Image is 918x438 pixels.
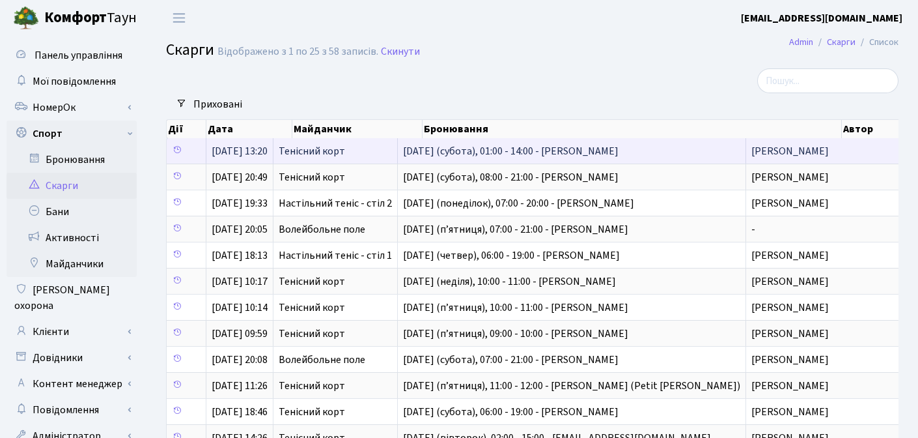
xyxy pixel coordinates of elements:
span: [DATE] (субота), 07:00 - 21:00 - [PERSON_NAME] [403,355,740,365]
a: Спорт [7,121,137,147]
span: [DATE] (п’ятниця), 07:00 - 21:00 - [PERSON_NAME] [403,224,740,235]
img: logo.png [13,5,39,31]
span: [DATE] (субота), 01:00 - 14:00 - [PERSON_NAME] [403,146,740,156]
a: Повідомлення [7,397,137,423]
span: [DATE] 13:20 [212,144,268,158]
span: [DATE] (п’ятниця), 10:00 - 11:00 - [PERSON_NAME] [403,302,740,313]
span: Настільний теніс - стіл 2 [279,198,392,209]
span: [DATE] 20:05 [212,222,268,237]
span: Тенісний корт [279,172,392,182]
a: Контент менеджер [7,371,137,397]
span: [DATE] (п’ятниця), 09:00 - 10:00 - [PERSON_NAME] [403,328,740,339]
span: Тенісний корт [279,302,392,313]
span: [DATE] (понеділок), 07:00 - 20:00 - [PERSON_NAME] [403,198,740,209]
span: [DATE] (четвер), 06:00 - 19:00 - [PERSON_NAME] [403,250,740,261]
span: Скарги [166,38,214,61]
span: [DATE] 20:08 [212,353,268,367]
a: Бани [7,199,137,225]
span: [DATE] (субота), 08:00 - 21:00 - [PERSON_NAME] [403,172,740,182]
a: Майданчики [7,251,137,277]
span: Панель управління [35,48,122,63]
a: Довідники [7,345,137,371]
span: Тенісний корт [279,146,392,156]
span: Таун [44,7,137,29]
span: Тенісний корт [279,276,392,287]
nav: breadcrumb [770,29,918,56]
button: Переключити навігацію [163,7,195,29]
a: Бронювання [7,147,137,173]
th: Майданчик [292,120,423,138]
span: [DATE] 11:26 [212,379,268,393]
th: Дата [206,120,292,138]
span: Волейбольне поле [279,355,392,365]
a: Приховані [188,93,247,115]
span: Тенісний корт [279,381,392,391]
span: [DATE] 18:13 [212,248,268,263]
span: Настільний теніс - стіл 1 [279,250,392,261]
span: [DATE] (субота), 06:00 - 19:00 - [PERSON_NAME] [403,407,740,417]
input: Пошук... [757,68,898,93]
a: Клієнти [7,319,137,345]
span: Тенісний корт [279,328,392,339]
li: Список [855,35,898,50]
div: Відображено з 1 по 25 з 58 записів. [217,46,378,58]
span: Мої повідомлення [33,74,116,89]
a: Панель управління [7,42,137,68]
span: [DATE] (неділя), 10:00 - 11:00 - [PERSON_NAME] [403,276,740,287]
th: Дії [167,120,206,138]
span: [DATE] 20:49 [212,170,268,184]
span: [DATE] 10:17 [212,274,268,289]
a: [EMAIL_ADDRESS][DOMAIN_NAME] [741,10,902,26]
a: Скинути [381,46,420,58]
span: [DATE] 19:33 [212,196,268,211]
a: НомерОк [7,95,137,121]
a: Мої повідомлення [7,68,137,95]
span: [DATE] 18:46 [212,405,268,419]
a: Скарги [827,35,855,49]
a: Admin [789,35,813,49]
span: [DATE] 09:59 [212,327,268,341]
th: Бронювання [423,120,842,138]
b: [EMAIL_ADDRESS][DOMAIN_NAME] [741,11,902,25]
span: [DATE] (п’ятниця), 11:00 - 12:00 - [PERSON_NAME] (Petit [PERSON_NAME]) [403,381,740,391]
a: Активності [7,225,137,251]
span: Тенісний корт [279,407,392,417]
a: Скарги [7,173,137,199]
a: [PERSON_NAME] охорона [7,277,137,319]
b: Комфорт [44,7,107,28]
span: [DATE] 10:14 [212,300,268,315]
span: Волейбольне поле [279,224,392,235]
